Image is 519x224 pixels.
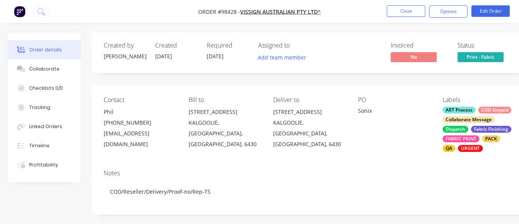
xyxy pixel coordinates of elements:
a: Vissign Australian Pty Ltd^ [240,8,321,15]
div: KALGOOLIE, [GEOGRAPHIC_DATA], [GEOGRAPHIC_DATA], 6430 [273,117,346,150]
div: Collaborate Message [443,116,495,123]
button: Timeline [8,136,81,155]
div: FABRIC PRINT [443,135,479,142]
div: KALGOOLIE, [GEOGRAPHIC_DATA], [GEOGRAPHIC_DATA], 6430 [189,117,261,150]
div: Collaborate [29,66,60,72]
div: Sonix [358,107,431,117]
button: Add team member [254,52,310,63]
div: Created [155,42,197,49]
button: Add team member [258,52,310,63]
button: Checklists 0/0 [8,79,81,98]
button: Options [429,5,468,18]
button: Tracking [8,98,81,117]
div: Dispatch [443,126,468,133]
button: Profitability [8,155,81,175]
span: [DATE] [155,53,172,60]
div: Phil[PHONE_NUMBER][EMAIL_ADDRESS][DOMAIN_NAME] [104,107,176,150]
button: Print - Fabric [458,52,504,64]
iframe: Intercom live chat [493,198,511,216]
button: Edit Order [471,5,510,17]
div: Notes [104,170,515,177]
div: Order details [29,46,62,53]
img: Factory [14,6,25,17]
div: [STREET_ADDRESS]KALGOOLIE, [GEOGRAPHIC_DATA], [GEOGRAPHIC_DATA], 6430 [273,107,346,150]
span: Order #98428 - [198,8,240,15]
div: Fabric Finishing [471,126,511,133]
div: Checklists 0/0 [29,85,63,92]
div: [PHONE_NUMBER] [104,117,176,128]
div: [STREET_ADDRESS]KALGOOLIE, [GEOGRAPHIC_DATA], [GEOGRAPHIC_DATA], 6430 [189,107,261,150]
button: Collaborate [8,59,81,79]
div: Assigned to [258,42,335,49]
div: ART Process [443,107,476,114]
div: Invoiced [391,42,448,49]
div: Linked Orders [29,123,62,130]
div: Bill to [189,96,261,104]
div: COD Unpaid [478,107,511,114]
div: PO [358,96,431,104]
div: COD/Reseller/Delivery/Proof-no/Rep-TS [104,180,515,203]
button: Linked Orders [8,117,81,136]
div: [PERSON_NAME] [104,52,146,60]
div: URGENT [458,145,483,152]
div: Tracking [29,104,50,111]
div: Required [207,42,249,49]
button: Close [387,5,425,17]
div: [STREET_ADDRESS] [189,107,261,117]
div: Status [458,42,515,49]
button: Order details [8,40,81,59]
div: Deliver to [273,96,346,104]
span: [DATE] [207,53,224,60]
span: No [391,52,437,62]
div: Contact [104,96,176,104]
div: Phil [104,107,176,117]
div: Created by [104,42,146,49]
div: Timeline [29,142,50,149]
div: Labels [443,96,515,104]
div: [STREET_ADDRESS] [273,107,346,117]
div: [EMAIL_ADDRESS][DOMAIN_NAME] [104,128,176,150]
div: PACK [482,135,500,142]
span: Print - Fabric [458,52,504,62]
div: Profitability [29,161,58,168]
div: QA [443,145,455,152]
